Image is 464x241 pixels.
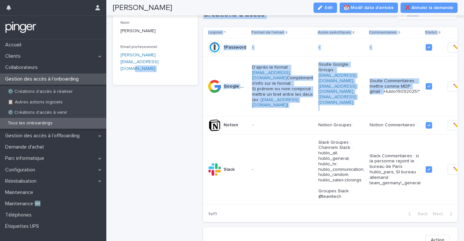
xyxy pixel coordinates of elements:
[251,29,284,36] p: Format de l'email
[121,28,190,34] p: [PERSON_NAME]
[340,3,398,13] button: 📆 Modif date d'arrivée
[3,144,49,150] p: Demande d'achat
[433,212,447,216] span: Next
[369,29,397,36] p: Commentaires
[448,81,464,92] button: ✏️
[325,5,333,10] span: Edit
[370,153,420,186] p: Slack Commentaires : si la personne rejoint le bureau de Paris : hublo_paris, SI bureau allemand ...
[3,133,85,139] p: Gestion des accès à l’offboarding
[3,42,26,48] p: Accueil
[403,211,430,217] button: Back
[252,71,290,81] a: [EMAIL_ADDRESS][DOMAIN_NAME]
[318,45,364,50] p: -
[252,45,313,50] p: -
[3,76,84,82] p: Gestion des accès à l’onboarding
[224,166,236,172] p: Slack
[453,122,459,129] span: ✏️
[401,3,458,13] button: ❌ Annuler la demande
[314,3,337,13] button: Edit
[318,73,356,83] a: [EMAIL_ADDRESS][DOMAIN_NAME]
[430,211,458,217] button: Next
[448,164,464,175] button: ✏️
[3,201,46,207] p: Maintenance 🆕
[252,167,313,172] p: -
[224,82,248,89] p: Google Workspace
[252,98,299,108] a: [EMAIL_ADDRESS][DOMAIN_NAME]
[3,223,44,229] p: Étiquettes UPS
[3,212,37,218] p: Téléphones
[3,53,26,59] p: Clients
[370,122,420,128] p: Notion Commentaires :
[448,120,464,130] button: ✏️
[3,155,49,161] p: Parc informatique
[203,206,222,222] p: 1 of 1
[318,140,364,199] p: Slack Groupes : Channels Slack : hublo_all; hublo_general; hublo_hr; hublo_communication; hublo_r...
[344,5,394,11] span: 📆 Modif date d'arrivée
[318,95,356,105] a: [EMAIL_ADDRESS][DOMAIN_NAME]
[121,53,159,71] a: [PERSON_NAME][EMAIL_ADDRESS][DOMAIN_NAME]
[121,45,157,49] span: Email professionnel
[318,122,364,128] p: Notion Groupes :
[3,167,40,173] p: Configuration
[414,212,428,216] span: Back
[252,122,313,128] p: -
[453,166,459,173] span: ✏️
[3,178,42,184] p: Réinitialisation
[425,29,437,36] p: Statut
[370,45,420,50] p: -
[3,100,68,105] p: 📋 Autres actions logiciels
[448,42,464,53] button: ✏️
[3,64,43,71] p: Collaborateurs
[453,44,459,51] span: ✏️
[3,120,58,126] p: Tous les onboardings
[5,21,36,34] img: mTgBEunGTSyRkCgitkcU
[405,5,453,11] span: ❌ Annuler la demande
[318,84,356,94] a: [EMAIL_ADDRESS][DOMAIN_NAME]
[224,43,247,50] p: 1Password
[318,62,364,111] p: Gsuite Google Groups : , ,
[3,189,38,196] p: Maintenance
[318,29,351,36] p: Accès spécifiques
[252,65,313,108] p: D'après le format : Complément d'info sur le format : Si prénom ou nom composé : mettre un tiret ...
[453,83,459,90] span: ✏️
[208,29,222,36] p: Logiciel
[370,78,420,94] p: Gsuite Commentaires : mettre comme MDP gmail : Hublo19092025\*
[3,110,72,115] p: ⚙️ Créations d'accès à venir
[121,21,130,25] span: Nom
[3,89,78,94] p: ⚙️ Créations d'accès à réaliser
[224,121,239,128] p: Notion
[113,3,172,13] h2: [PERSON_NAME]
